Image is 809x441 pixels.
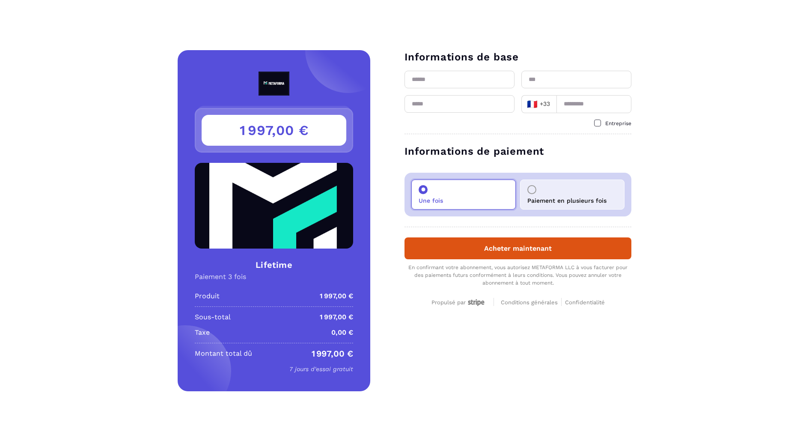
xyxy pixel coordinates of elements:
[553,98,554,111] input: Search for option
[312,348,353,359] p: 1 997,00 €
[431,299,487,306] div: Propulsé par
[195,163,353,249] img: Product Image
[605,120,631,126] span: Entreprise
[195,291,220,301] p: Produit
[527,98,551,110] span: +33
[195,312,231,322] p: Sous-total
[527,98,538,110] span: 🇫🇷
[404,144,631,158] h3: Informations de paiement
[195,364,353,374] p: 7 jours d'essai gratuit
[239,72,309,96] img: logo
[320,291,353,301] p: 1 997,00 €
[202,115,346,146] h3: 1 997,00 €
[419,197,443,204] p: Une fois
[195,259,353,271] h4: Lifetime
[195,273,353,281] div: Paiement 3 fois
[320,312,353,322] p: 1 997,00 €
[431,298,487,306] a: Propulsé par
[404,50,631,64] h3: Informations de base
[565,299,605,306] span: Confidentialité
[331,327,353,338] p: 0,00 €
[501,299,558,306] span: Conditions générales
[521,95,556,113] div: Search for option
[501,298,562,306] a: Conditions générales
[404,264,631,287] div: En confirmant votre abonnement, vous autorisez METAFORMA LLC à vous facturer pour des paiements f...
[565,298,605,306] a: Confidentialité
[404,237,631,259] button: Acheter maintenant
[527,197,607,204] p: Paiement en plusieurs fois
